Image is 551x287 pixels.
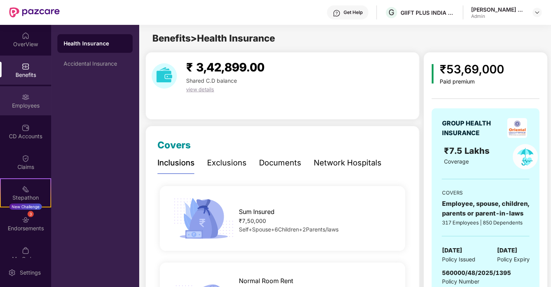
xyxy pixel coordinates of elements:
[239,276,293,286] span: Normal Room Rent
[534,9,540,16] img: svg+xml;base64,PHN2ZyBpZD0iRHJvcGRvd24tMzJ4MzIiIHhtbG5zPSJodHRwOi8vd3d3LnczLm9yZy8yMDAwL3N2ZyIgd2...
[22,124,29,132] img: svg+xml;base64,PHN2ZyBpZD0iQ0RfQWNjb3VudHMiIGRhdGEtbmFtZT0iQ0QgQWNjb3VudHMiIHhtbG5zPSJodHRwOi8vd3...
[444,146,492,156] span: ₹7.5 Lakhs
[442,255,475,264] span: Policy Issued
[22,247,29,254] img: svg+xml;base64,PHN2ZyBpZD0iTXlfT3JkZXJzIiBkYXRhLW5hbWU9Ik15IE9yZGVycyIgeG1sbnM9Imh0dHA6Ly93d3cudz...
[22,155,29,162] img: svg+xml;base64,PHN2ZyBpZD0iQ2xhaW0iIHhtbG5zPSJodHRwOi8vd3d3LnczLm9yZy8yMDAwL3N2ZyIgd2lkdGg9IjIwIi...
[440,60,504,78] div: ₹53,69,000
[207,157,247,169] div: Exclusions
[186,86,214,92] span: view details
[22,32,29,40] img: svg+xml;base64,PHN2ZyBpZD0iSG9tZSIgeG1sbnM9Imh0dHA6Ly93d3cudzMub3JnLzIwMDAvc3ZnIiB3aWR0aD0iMjAiIG...
[344,9,363,16] div: Get Help
[9,7,60,17] img: New Pazcare Logo
[333,9,340,17] img: svg+xml;base64,PHN2ZyBpZD0iSGVscC0zMngzMiIgeG1sbnM9Imh0dHA6Ly93d3cudzMub3JnLzIwMDAvc3ZnIiB3aWR0aD...
[171,196,236,241] img: icon
[64,40,126,47] div: Health Insurance
[513,144,538,169] img: policyIcon
[1,194,50,202] div: Stepathon
[442,189,529,197] div: COVERS
[442,199,529,218] div: Employee, spouse, children, parents or parent-in-laws
[22,93,29,101] img: svg+xml;base64,PHN2ZyBpZD0iRW1wbG95ZWVzIiB4bWxucz0iaHR0cDovL3d3dy53My5vcmcvMjAwMC9zdmciIHdpZHRoPS...
[239,226,339,233] span: Self+Spouse+6Children+2Parents/laws
[239,207,275,217] span: Sum Insured
[157,139,191,151] span: Covers
[507,118,527,138] img: insurerLogo
[22,63,29,70] img: svg+xml;base64,PHN2ZyBpZD0iQmVuZWZpdHMiIHhtbG5zPSJodHRwOi8vd3d3LnczLm9yZy8yMDAwL3N2ZyIgd2lkdGg9Ij...
[497,246,517,255] span: [DATE]
[440,78,504,85] div: Paid premium
[259,157,301,169] div: Documents
[186,60,264,74] span: ₹ 3,42,899.00
[22,216,29,224] img: svg+xml;base64,PHN2ZyBpZD0iRW5kb3JzZW1lbnRzIiB4bWxucz0iaHR0cDovL3d3dy53My5vcmcvMjAwMC9zdmciIHdpZH...
[471,6,525,13] div: [PERSON_NAME] Deb
[471,13,525,19] div: Admin
[442,219,529,226] div: 317 Employees | 850 Dependents
[401,9,455,16] div: GIIFT PLUS INDIA PRIVATE LIMITED
[152,33,275,44] span: Benefits > Health Insurance
[314,157,382,169] div: Network Hospitals
[64,61,126,67] div: Accidental Insurance
[444,158,469,165] span: Coverage
[432,64,434,83] img: icon
[28,211,34,217] div: 3
[157,157,195,169] div: Inclusions
[8,269,16,277] img: svg+xml;base64,PHN2ZyBpZD0iU2V0dGluZy0yMHgyMCIgeG1sbnM9Imh0dHA6Ly93d3cudzMub3JnLzIwMDAvc3ZnIiB3aW...
[186,77,237,84] span: Shared C.D balance
[442,269,511,277] span: 560000/48/2025/1395
[497,255,529,264] span: Policy Expiry
[17,269,43,277] div: Settings
[9,204,42,210] div: New Challenge
[239,217,394,225] div: ₹7,50,000
[389,8,394,17] span: G
[152,63,177,89] img: download
[442,246,462,255] span: [DATE]
[22,185,29,193] img: svg+xml;base64,PHN2ZyB4bWxucz0iaHR0cDovL3d3dy53My5vcmcvMjAwMC9zdmciIHdpZHRoPSIyMSIgaGVpZ2h0PSIyMC...
[442,118,504,138] div: GROUP HEALTH INSURANCE
[442,278,479,285] span: Policy Number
